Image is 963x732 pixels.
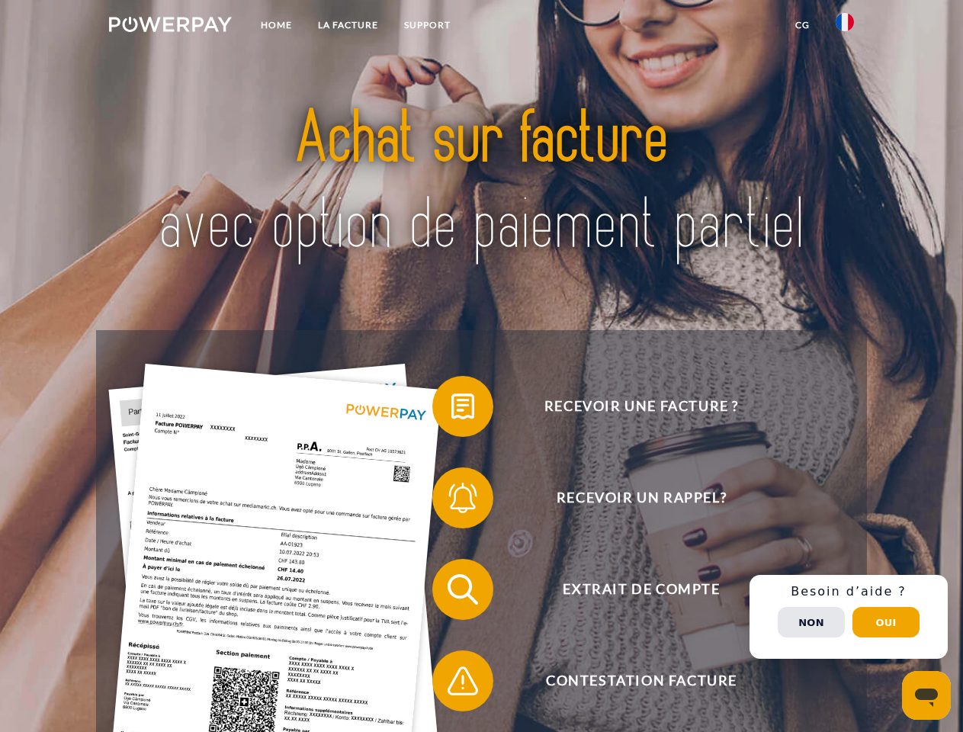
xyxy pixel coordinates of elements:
img: qb_bill.svg [444,387,482,425]
button: Contestation Facture [432,650,829,711]
img: logo-powerpay-white.svg [109,17,232,32]
img: qb_warning.svg [444,662,482,700]
a: Support [391,11,464,39]
button: Oui [852,607,920,637]
span: Contestation Facture [454,650,828,711]
button: Recevoir un rappel? [432,467,829,528]
div: Schnellhilfe [750,575,948,659]
img: qb_search.svg [444,570,482,608]
img: qb_bell.svg [444,479,482,517]
span: Recevoir un rappel? [454,467,828,528]
span: Recevoir une facture ? [454,376,828,437]
a: CG [782,11,823,39]
button: Recevoir une facture ? [432,376,829,437]
a: Home [248,11,305,39]
button: Extrait de compte [432,559,829,620]
img: fr [836,13,854,31]
iframe: Bouton de lancement de la fenêtre de messagerie [902,671,951,720]
a: LA FACTURE [305,11,391,39]
span: Extrait de compte [454,559,828,620]
h3: Besoin d’aide ? [759,584,939,599]
button: Non [778,607,845,637]
img: title-powerpay_fr.svg [146,73,817,292]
